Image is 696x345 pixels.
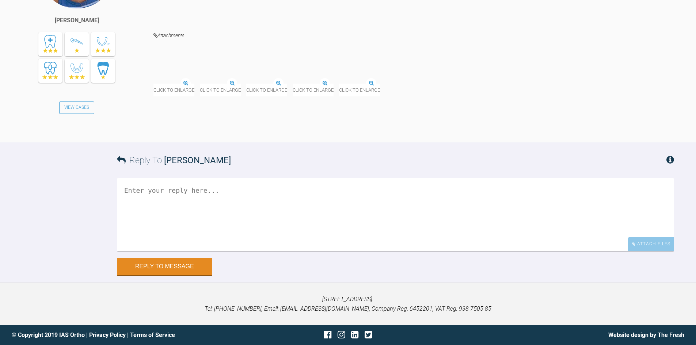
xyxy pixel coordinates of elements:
[55,16,99,25] div: [PERSON_NAME]
[293,84,334,96] span: Click to enlarge
[200,84,241,96] span: Click to enlarge
[246,84,287,96] span: Click to enlarge
[89,331,126,338] a: Privacy Policy
[339,84,380,96] span: Click to enlarge
[117,258,212,275] button: Reply to Message
[117,153,231,167] h3: Reply To
[153,31,674,40] h4: Attachments
[130,331,175,338] a: Terms of Service
[628,237,674,251] div: Attach Files
[59,101,94,114] a: View Cases
[164,155,231,165] span: [PERSON_NAME]
[12,330,236,340] div: © Copyright 2019 IAS Ortho | |
[12,295,684,313] p: [STREET_ADDRESS]. Tel: [PHONE_NUMBER], Email: [EMAIL_ADDRESS][DOMAIN_NAME], Company Reg: 6452201,...
[608,331,684,338] a: Website design by The Fresh
[153,84,194,96] span: Click to enlarge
